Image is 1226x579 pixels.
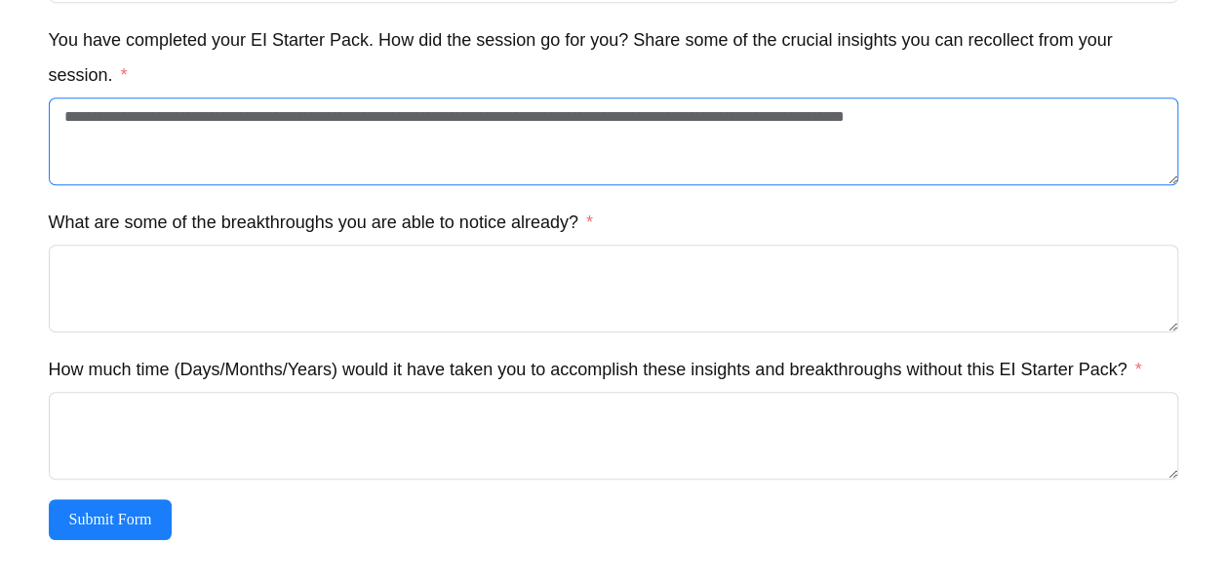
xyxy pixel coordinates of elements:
[49,392,1178,480] textarea: How much time (Days/Months/Years) would it have taken you to accomplish these insights and breakt...
[49,97,1178,185] textarea: You have completed your EI Starter Pack. How did the session go for you? Share some of the crucia...
[49,22,1178,93] label: You have completed your EI Starter Pack. How did the session go for you? Share some of the crucia...
[49,205,593,240] label: What are some of the breakthroughs you are able to notice already?
[49,499,173,540] button: Submit Form
[49,352,1142,387] label: How much time (Days/Months/Years) would it have taken you to accomplish these insights and breakt...
[49,245,1178,332] textarea: What are some of the breakthroughs you are able to notice already?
